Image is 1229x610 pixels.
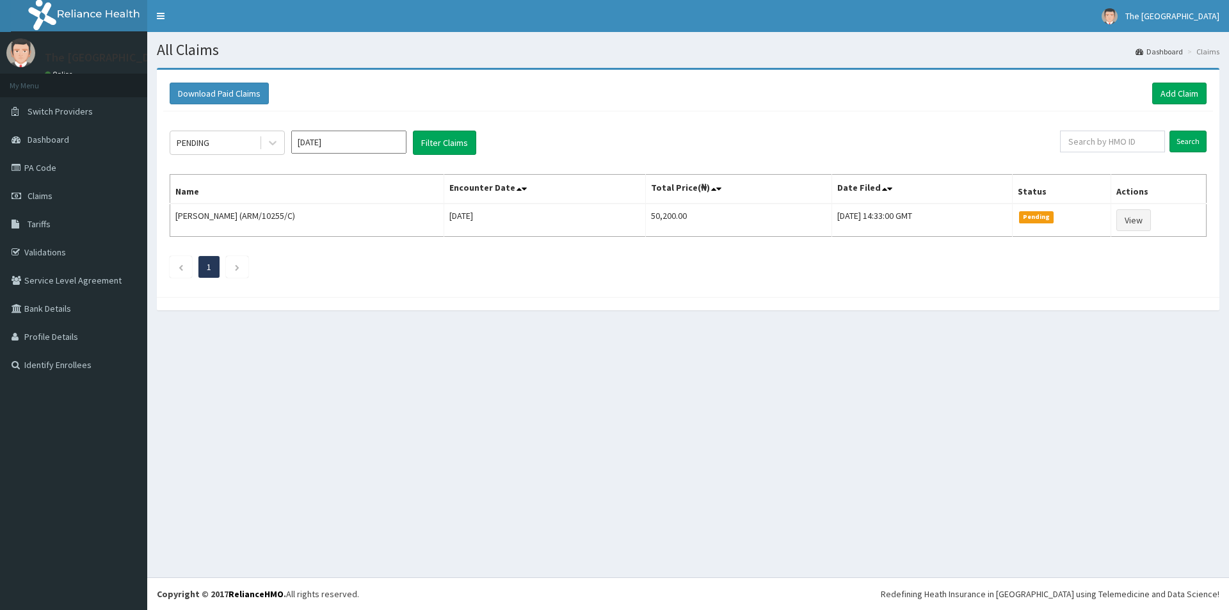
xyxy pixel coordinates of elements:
[1111,175,1206,204] th: Actions
[832,175,1012,204] th: Date Filed
[28,190,52,202] span: Claims
[6,38,35,67] img: User Image
[234,261,240,273] a: Next page
[170,175,444,204] th: Name
[413,131,476,155] button: Filter Claims
[444,204,646,237] td: [DATE]
[28,134,69,145] span: Dashboard
[229,588,284,600] a: RelianceHMO
[207,261,211,273] a: Page 1 is your current page
[45,52,173,63] p: The [GEOGRAPHIC_DATA]
[645,204,832,237] td: 50,200.00
[1060,131,1165,152] input: Search by HMO ID
[832,204,1012,237] td: [DATE] 14:33:00 GMT
[157,42,1219,58] h1: All Claims
[1125,10,1219,22] span: The [GEOGRAPHIC_DATA]
[881,588,1219,600] div: Redefining Heath Insurance in [GEOGRAPHIC_DATA] using Telemedicine and Data Science!
[444,175,646,204] th: Encounter Date
[45,70,76,79] a: Online
[1116,209,1151,231] a: View
[177,136,209,149] div: PENDING
[28,218,51,230] span: Tariffs
[1019,211,1054,223] span: Pending
[28,106,93,117] span: Switch Providers
[1169,131,1207,152] input: Search
[157,588,286,600] strong: Copyright © 2017 .
[291,131,406,154] input: Select Month and Year
[178,261,184,273] a: Previous page
[645,175,832,204] th: Total Price(₦)
[170,83,269,104] button: Download Paid Claims
[170,204,444,237] td: [PERSON_NAME] (ARM/10255/C)
[1012,175,1111,204] th: Status
[1152,83,1207,104] a: Add Claim
[1184,46,1219,57] li: Claims
[147,577,1229,610] footer: All rights reserved.
[1102,8,1118,24] img: User Image
[1136,46,1183,57] a: Dashboard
